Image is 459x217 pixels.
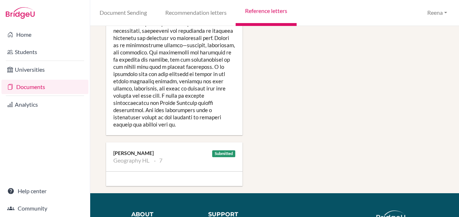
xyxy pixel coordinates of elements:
a: Universities [1,62,88,77]
a: Analytics [1,97,88,112]
div: [PERSON_NAME] [113,150,235,157]
img: Bridge-U [6,7,35,19]
a: Home [1,27,88,42]
a: Documents [1,80,88,94]
li: 7 [154,157,162,164]
a: Help center [1,184,88,198]
a: Community [1,201,88,216]
div: Submitted [212,150,235,157]
button: Reena [424,6,450,19]
a: Students [1,45,88,59]
li: Geography HL [113,157,149,164]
